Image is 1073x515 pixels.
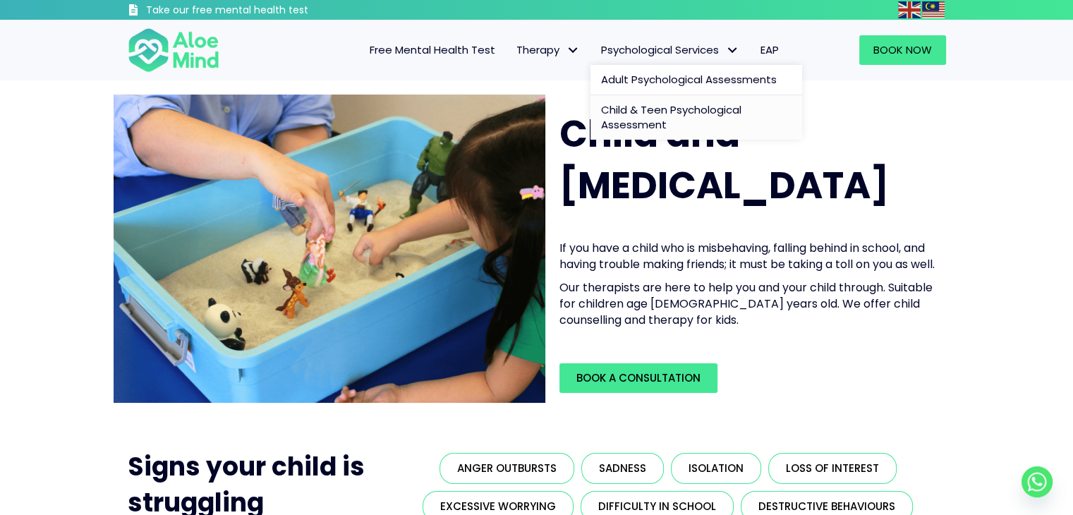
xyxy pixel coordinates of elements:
span: Psychological Services [601,42,739,57]
p: If you have a child who is misbehaving, falling behind in school, and having trouble making frien... [559,240,938,272]
nav: Menu [238,35,789,65]
img: ms [922,1,945,18]
a: Isolation [671,453,761,484]
span: Loss of interest [786,461,879,475]
span: Destructive behaviours [758,499,895,514]
a: EAP [750,35,789,65]
p: Our therapists are here to help you and your child through. Suitable for children age [DEMOGRAPHI... [559,279,938,329]
span: Book a Consultation [576,370,701,385]
h3: Take our free mental health test [146,4,384,18]
span: Child and [MEDICAL_DATA] [559,108,889,211]
span: Difficulty in school [598,499,716,514]
a: Anger outbursts [439,453,574,484]
span: Anger outbursts [457,461,557,475]
span: Isolation [689,461,744,475]
a: Malay [922,1,946,18]
span: EAP [760,42,779,57]
span: Therapy: submenu [563,40,583,61]
span: Psychological Services: submenu [722,40,743,61]
a: English [898,1,922,18]
a: Take our free mental health test [128,4,384,20]
span: Therapy [516,42,580,57]
img: en [898,1,921,18]
span: Book Now [873,42,932,57]
a: TherapyTherapy: submenu [506,35,590,65]
a: Book a Consultation [559,363,717,393]
a: Adult Psychological Assessments [590,65,802,95]
span: Excessive worrying [440,499,556,514]
a: Loss of interest [768,453,897,484]
a: Book Now [859,35,946,65]
a: Free Mental Health Test [359,35,506,65]
a: Sadness [581,453,664,484]
img: Aloe mind Logo [128,27,219,73]
span: Child & Teen Psychological Assessment [601,102,741,133]
a: Whatsapp [1022,466,1053,497]
span: Free Mental Health Test [370,42,495,57]
img: play therapy2 [114,95,545,403]
a: Child & Teen Psychological Assessment [590,95,802,140]
span: Sadness [599,461,646,475]
span: Adult Psychological Assessments [601,72,777,87]
a: Psychological ServicesPsychological Services: submenu [590,35,750,65]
